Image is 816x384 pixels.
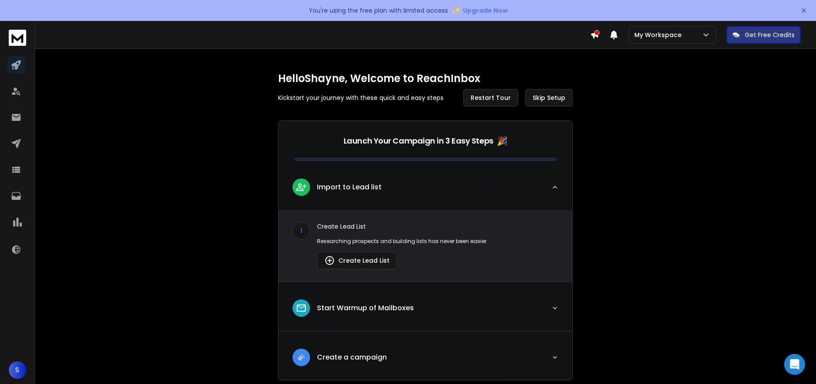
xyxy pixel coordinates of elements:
button: S [9,361,26,379]
div: 1 [293,222,310,240]
p: Launch Your Campaign in 3 Easy Steps [344,135,493,147]
h1: Hello Shayne , Welcome to ReachInbox [278,72,573,86]
img: lead [296,182,307,192]
span: Skip Setup [533,93,565,102]
p: Get Free Credits [745,31,795,39]
p: Kickstart your journey with these quick and easy steps [278,93,444,102]
p: You're using the free plan with limited access [309,6,448,15]
div: leadImport to Lead list [279,210,572,281]
p: Start Warmup of Mailboxes [317,303,414,313]
img: logo [9,30,26,46]
button: leadCreate a campaign [279,342,572,380]
button: Restart Tour [463,89,518,106]
button: leadImport to Lead list [279,171,572,210]
img: lead [296,352,307,363]
img: lead [296,302,307,314]
button: leadStart Warmup of Mailboxes [279,292,572,331]
p: Create Lead List [317,222,558,231]
p: Import to Lead list [317,182,382,192]
button: Create Lead List [317,252,397,269]
div: Open Intercom Messenger [784,354,805,375]
button: Skip Setup [525,89,573,106]
span: Upgrade Now [463,6,508,15]
img: lead [324,255,335,266]
span: 🎉 [497,135,508,147]
p: Create a campaign [317,352,387,363]
button: Get Free Credits [726,26,801,44]
span: ✨ [451,4,461,17]
button: ✨Upgrade Now [451,2,508,19]
p: My Workspace [634,31,685,39]
p: Researching prospects and building lists has never been easier. [317,238,558,245]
